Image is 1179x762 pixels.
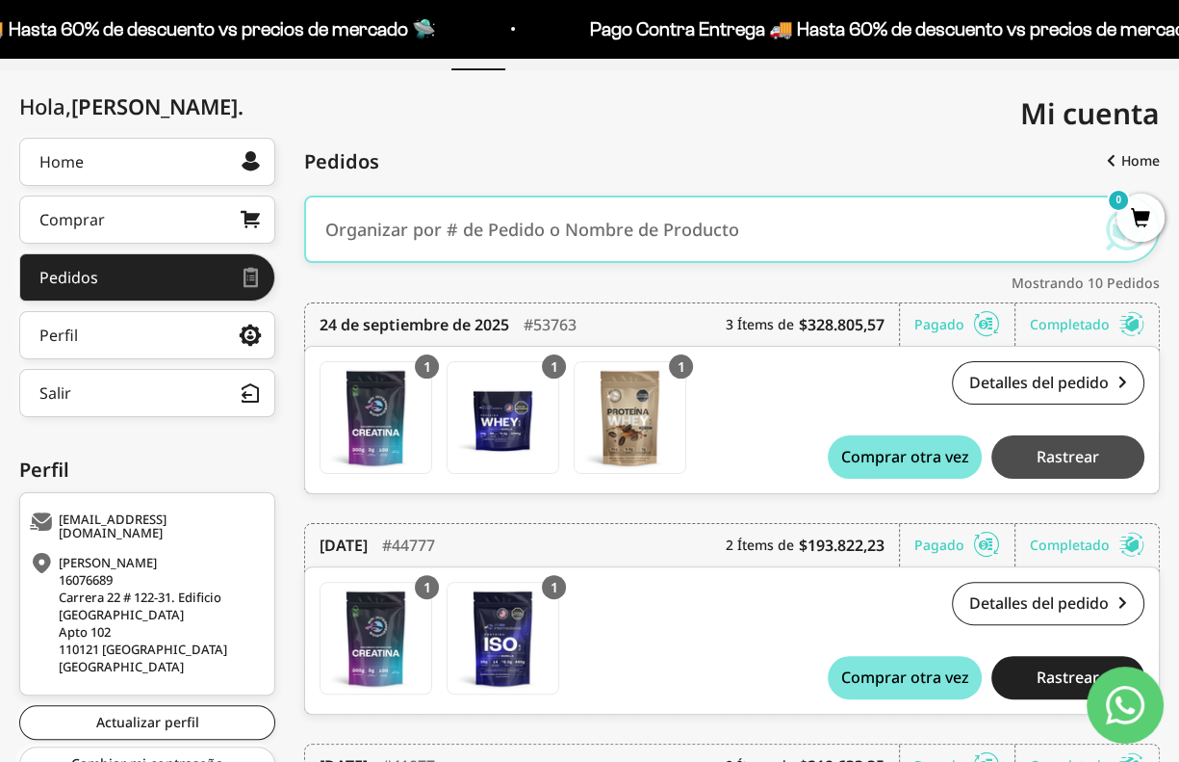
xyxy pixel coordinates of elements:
b: $328.805,57 [799,313,884,336]
div: Mostrando 10 Pedidos [304,273,1160,293]
img: Translation missing: es.Proteína Whey - Vainilla - Vainilla / 5 libras (2280g) [448,362,558,473]
mark: 0 [1107,189,1130,212]
button: Rastrear [991,656,1144,699]
div: Salir [39,385,71,401]
img: Translation missing: es.Creatina Monohidrato [320,583,431,694]
img: Translation missing: es.Proteína Aislada ISO - Vainilla - Vanilla / 2 libras (910g) [448,583,558,694]
div: Pagado [914,524,1015,566]
div: 1 [542,355,566,379]
div: #44777 [382,524,435,566]
div: 3 Ítems de [726,303,900,346]
div: Comprar [39,212,105,227]
b: $193.822,23 [799,534,884,557]
span: Comprar otra vez [840,449,968,464]
div: 2 Ítems de [726,524,900,566]
div: [PERSON_NAME] 16076689 Carrera 22 # 122-31. Edificio [GEOGRAPHIC_DATA] Apto 102 110121 [GEOGRAPHI... [30,554,260,675]
span: Comprar otra vez [840,670,968,685]
button: Comprar otra vez [828,656,981,699]
div: Pedidos [39,270,98,285]
button: Rastrear [991,435,1144,479]
div: Hola, [19,94,243,118]
a: Pedidos [19,253,275,302]
input: Organizar por # de Pedido o Nombre de Producto [325,200,1081,258]
div: Completado [1030,303,1144,346]
span: Mi cuenta [1020,93,1160,133]
div: Pagado [914,303,1015,346]
div: 1 [415,355,439,379]
div: [EMAIL_ADDRESS][DOMAIN_NAME] [30,512,260,539]
div: #53763 [524,303,577,346]
time: [DATE] [320,534,368,557]
a: 0 [1116,209,1165,230]
span: Rastrear [1037,449,1099,464]
a: Home [1092,144,1160,178]
button: Salir [19,369,275,417]
a: Comprar [19,196,275,244]
div: Perfil [19,456,275,485]
span: Rastrear [1037,670,1099,685]
div: 1 [542,575,566,599]
div: Completado [1030,524,1144,566]
span: [PERSON_NAME] [71,92,243,120]
button: Comprar otra vez [828,435,981,479]
time: 24 de septiembre de 2025 [320,313,509,336]
span: . [238,92,243,120]
a: Proteína Whey - Vainilla - Vainilla / 5 libras (2280g) [447,361,559,474]
img: Translation missing: es.Proteína Whey -Café - Café / 1 libra (460g) [575,362,685,473]
a: Creatina Monohidrato - 300g [320,361,432,474]
img: Translation missing: es.Creatina Monohidrato - 300g [320,362,431,473]
a: Proteína Whey -Café - Café / 1 libra (460g) [574,361,686,474]
a: Actualizar perfil [19,705,275,740]
a: Detalles del pedido [952,582,1144,625]
div: Perfil [39,328,78,343]
div: Home [39,154,84,170]
a: Detalles del pedido [952,361,1144,405]
a: Perfil [19,311,275,359]
a: Proteína Aislada ISO - Vainilla - Vanilla / 2 libras (910g) [447,582,559,695]
div: 1 [415,575,439,599]
a: Creatina Monohidrato [320,582,432,695]
a: Home [19,138,275,186]
span: Pedidos [304,147,379,176]
div: 1 [669,355,693,379]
